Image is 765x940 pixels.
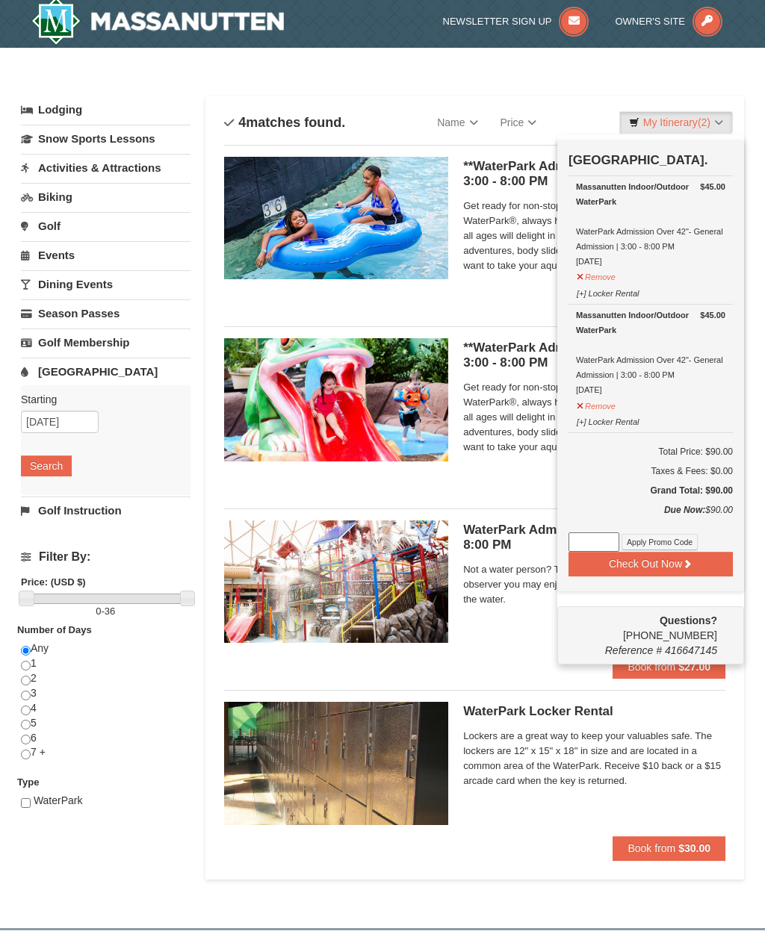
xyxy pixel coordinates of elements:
strong: [GEOGRAPHIC_DATA]. [569,153,707,167]
h5: WaterPark Admission- Observer | 3:00 - 8:00 PM [463,523,725,553]
span: Not a water person? Then this ticket is just for you. As an observer you may enjoy the WaterPark ... [463,562,725,607]
a: Events [21,241,191,269]
div: $90.00 [569,502,733,532]
span: Book from [628,661,675,673]
img: 6619917-1058-293f39d8.jpg [224,157,448,279]
a: Dining Events [21,270,191,298]
strong: $27.00 [678,661,710,673]
span: Get ready for non-stop thrills at the Massanutten WaterPark®, always heated to 84° Fahrenheit. Ch... [463,380,725,455]
h5: WaterPark Locker Rental [463,704,725,719]
strong: $30.00 [678,842,710,854]
div: Taxes & Fees: $0.00 [569,464,733,479]
a: Golf [21,212,191,240]
a: Newsletter Sign Up [443,16,589,27]
span: 4 [238,115,246,130]
div: WaterPark Admission Over 42"- General Admission | 3:00 - 8:00 PM [DATE] [576,179,725,269]
img: 6619917-1005-d92ad057.png [224,702,448,824]
a: Name [426,108,489,137]
span: 0 [96,606,101,617]
button: Book from $30.00 [613,836,725,860]
h6: Total Price: $90.00 [569,444,733,459]
div: Any 1 2 3 4 5 6 7 + [21,641,191,775]
h4: matches found. [224,115,345,130]
a: Golf Instruction [21,497,191,524]
div: Massanutten Indoor/Outdoor WaterPark [576,308,725,337]
span: 416647145 [665,644,717,656]
button: Remove [576,266,616,284]
button: Check Out Now [569,552,733,576]
strong: Price: (USD $) [21,576,86,588]
a: [GEOGRAPHIC_DATA] [21,358,191,385]
a: Activities & Attractions [21,154,191,181]
button: [+] Locker Rental [576,411,639,429]
button: Book from $27.00 [613,655,725,679]
strong: $45.00 [700,179,725,194]
button: Apply Promo Code [622,534,698,550]
span: Newsletter Sign Up [443,16,552,27]
a: Season Passes [21,299,191,327]
label: - [21,604,191,619]
button: Remove [576,395,616,414]
a: Lodging [21,96,191,123]
div: WaterPark Admission Over 42"- General Admission | 3:00 - 8:00 PM [DATE] [576,308,725,397]
h5: Grand Total: $90.00 [569,483,733,498]
strong: $45.00 [700,308,725,323]
span: [PHONE_NUMBER] [569,613,717,641]
a: My Itinerary(2) [619,111,733,134]
span: Get ready for non-stop thrills at the Massanutten WaterPark®, always heated to 84° Fahrenheit. Ch... [463,199,725,273]
h5: **WaterPark Admission - Under 42” Tall | 3:00 - 8:00 PM [463,340,725,370]
a: Biking [21,183,191,211]
img: 6619917-1066-60f46fa6.jpg [224,520,448,643]
strong: Number of Days [17,624,92,635]
span: Reference # [605,644,662,656]
img: 6619917-1062-d161e022.jpg [224,338,448,461]
button: Search [21,455,72,476]
a: Owner's Site [615,16,722,27]
strong: Type [17,776,39,788]
span: Lockers are a great way to keep your valuables safe. The lockers are 12" x 15" x 18" in size and ... [463,729,725,788]
a: Snow Sports Lessons [21,125,191,152]
h4: Filter By: [21,550,191,564]
a: Price [489,108,548,137]
label: Starting [21,392,179,407]
a: Golf Membership [21,329,191,356]
span: 36 [105,606,115,617]
strong: Questions? [660,614,717,626]
span: (2) [698,116,710,128]
span: WaterPark [34,794,83,806]
span: Book from [628,842,675,854]
strong: Due Now: [664,505,705,515]
h5: **WaterPark Admission - Over 42” Tall | 3:00 - 8:00 PM [463,159,725,189]
span: Owner's Site [615,16,685,27]
button: [+] Locker Rental [576,282,639,301]
div: Massanutten Indoor/Outdoor WaterPark [576,179,725,209]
